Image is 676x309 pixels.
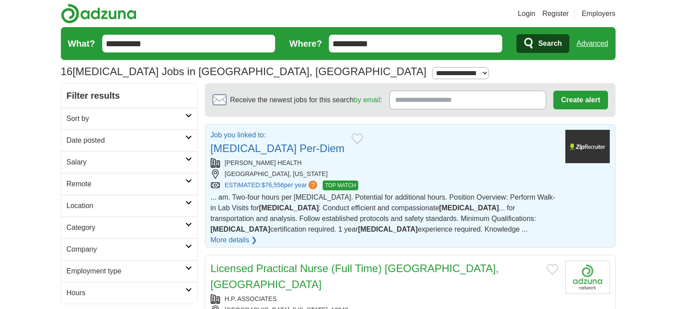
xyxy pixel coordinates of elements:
strong: [MEDICAL_DATA] [259,204,319,212]
p: Job you linked to: [211,130,345,140]
span: $76,556 [261,181,284,189]
div: [GEOGRAPHIC_DATA], [US_STATE] [211,169,558,179]
h2: Employment type [67,266,185,277]
img: Adzuna logo [61,4,136,24]
span: 16 [61,64,73,80]
div: [PERSON_NAME] HEALTH [211,158,558,168]
strong: [MEDICAL_DATA] [439,204,499,212]
strong: [MEDICAL_DATA] [358,225,418,233]
h2: Category [67,222,185,233]
span: Receive the newest jobs for this search : [230,95,382,105]
h2: Remote [67,179,185,189]
a: Licensed Practical Nurse (Full Time) [GEOGRAPHIC_DATA], [GEOGRAPHIC_DATA] [211,262,499,290]
a: Login [518,8,535,19]
a: Register [542,8,569,19]
a: Company [61,238,197,260]
span: ? [308,181,317,189]
a: Remote [61,173,197,195]
a: Employment type [61,260,197,282]
h2: Company [67,244,185,255]
h2: Date posted [67,135,185,146]
label: What? [68,37,95,50]
span: ... am. Two-four hours per [MEDICAL_DATA]. Potential for additional hours. Position Overview: Per... [211,193,556,233]
h2: Location [67,201,185,211]
img: Company logo [565,130,610,163]
a: Advanced [576,35,608,52]
a: [MEDICAL_DATA] Per-Diem [211,142,345,154]
button: Add to favorite jobs [352,133,363,144]
h2: Sort by [67,113,185,124]
span: TOP MATCH [323,181,358,190]
button: Search [516,34,569,53]
a: Category [61,217,197,238]
a: More details ❯ [211,235,257,245]
label: Where? [289,37,322,50]
span: Search [538,35,562,52]
h1: [MEDICAL_DATA] Jobs in [GEOGRAPHIC_DATA], [GEOGRAPHIC_DATA] [61,65,427,77]
a: Location [61,195,197,217]
a: Employers [582,8,616,19]
a: Salary [61,151,197,173]
a: Date posted [61,129,197,151]
h2: Hours [67,288,185,298]
strong: [MEDICAL_DATA] [211,225,271,233]
a: ESTIMATED:$76,556per year? [225,181,320,190]
a: Hours [61,282,197,304]
div: H.P. ASSOCIATES [211,294,558,304]
a: Sort by [61,108,197,129]
h2: Filter results [61,84,197,108]
a: by email [354,96,380,104]
button: Add to favorite jobs [547,264,558,275]
button: Create alert [553,91,608,109]
h2: Salary [67,157,185,168]
img: Company logo [565,261,610,294]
